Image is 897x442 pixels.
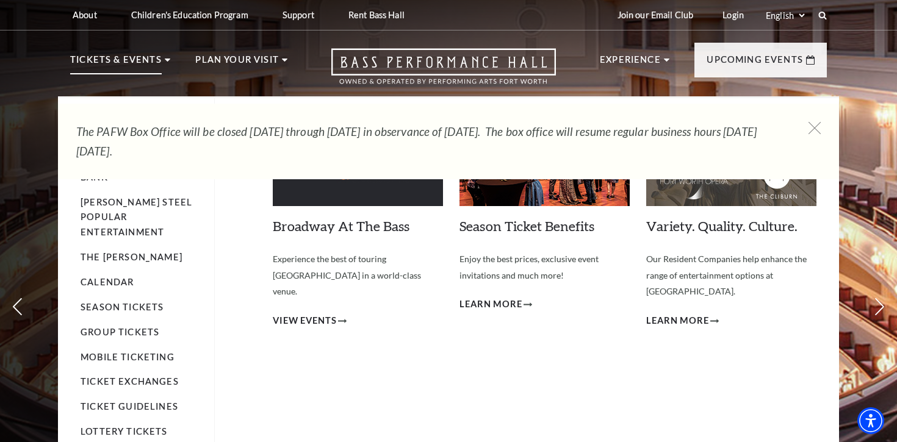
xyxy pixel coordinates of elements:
[273,251,443,300] p: Experience the best of touring [GEOGRAPHIC_DATA] in a world-class venue.
[459,297,522,312] span: Learn More
[81,252,182,262] a: The [PERSON_NAME]
[646,313,719,329] a: Learn More Variety. Quality. Culture.
[857,407,884,434] div: Accessibility Menu
[81,302,164,312] a: Season Tickets
[131,10,248,20] p: Children's Education Program
[459,218,594,234] a: Season Ticket Benefits
[81,401,178,412] a: Ticket Guidelines
[81,327,159,337] a: Group Tickets
[348,10,405,20] p: Rent Bass Hall
[81,426,168,437] a: Lottery Tickets
[195,52,279,74] p: Plan Your Visit
[73,10,97,20] p: About
[81,376,179,387] a: Ticket Exchanges
[273,218,409,234] a: Broadway At The Bass
[70,52,162,74] p: Tickets & Events
[646,218,798,234] a: Variety. Quality. Culture.
[287,48,600,96] a: Open this option
[273,313,347,329] a: View Events
[459,251,630,283] p: Enjoy the best prices, exclusive event invitations and much more!
[763,10,807,21] select: Select:
[600,52,661,74] p: Experience
[81,277,134,287] a: Calendar
[273,313,337,329] span: View Events
[283,10,314,20] p: Support
[707,52,803,74] p: Upcoming Events
[81,141,201,182] a: Broadway At The Bass presented by PNC Bank
[81,352,175,362] a: Mobile Ticketing
[81,197,192,238] a: [PERSON_NAME] Steel Popular Entertainment
[646,251,816,300] p: Our Resident Companies help enhance the range of entertainment options at [GEOGRAPHIC_DATA].
[76,124,757,158] em: The PAFW Box Office will be closed [DATE] through [DATE] in observance of [DATE]. The box office ...
[646,313,709,329] span: Learn More
[459,297,532,312] a: Learn More Season Ticket Benefits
